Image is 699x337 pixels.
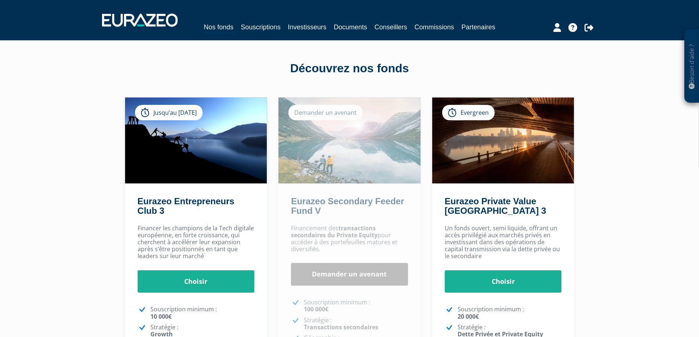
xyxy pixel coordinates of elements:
a: Nos fonds [204,22,233,33]
p: Un fonds ouvert, semi liquide, offrant un accès privilégié aux marchés privés en investissant dan... [445,225,562,260]
a: Demander un avenant [291,263,408,286]
img: Eurazeo Entrepreneurs Club 3 [125,98,267,183]
p: Stratégie : [304,317,408,331]
p: Souscription minimum : [304,299,408,313]
strong: 20 000€ [458,312,479,320]
p: Souscription minimum : [458,306,562,320]
strong: transactions secondaires du Private Equity [291,224,378,239]
a: Commissions [415,22,454,32]
a: Choisir [445,270,562,293]
strong: 100 000€ [304,305,328,313]
p: Financement des pour accéder à des portefeuilles matures et diversifiés. [291,225,408,253]
p: Financer les champions de la Tech digitale européenne, en forte croissance, qui cherchent à accél... [138,225,255,260]
div: Evergreen [442,105,495,120]
img: Eurazeo Secondary Feeder Fund V [278,98,421,183]
div: Jusqu’au [DATE] [135,105,203,120]
a: Documents [334,22,367,32]
a: Partenaires [462,22,495,32]
a: Conseillers [375,22,407,32]
img: 1732889491-logotype_eurazeo_blanc_rvb.png [102,14,178,27]
p: Souscription minimum : [150,306,255,320]
strong: 10 000€ [150,312,172,320]
div: Découvrez nos fonds [141,60,559,77]
p: Besoin d'aide ? [688,33,696,99]
a: Eurazeo Secondary Feeder Fund V [291,196,404,216]
div: Demander un avenant [288,105,363,120]
a: Eurazeo Entrepreneurs Club 3 [138,196,234,216]
a: Souscriptions [241,22,280,32]
a: Eurazeo Private Value [GEOGRAPHIC_DATA] 3 [445,196,546,216]
a: Choisir [138,270,255,293]
a: Investisseurs [288,22,326,32]
strong: Transactions secondaires [304,323,378,331]
img: Eurazeo Private Value Europe 3 [432,98,574,183]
